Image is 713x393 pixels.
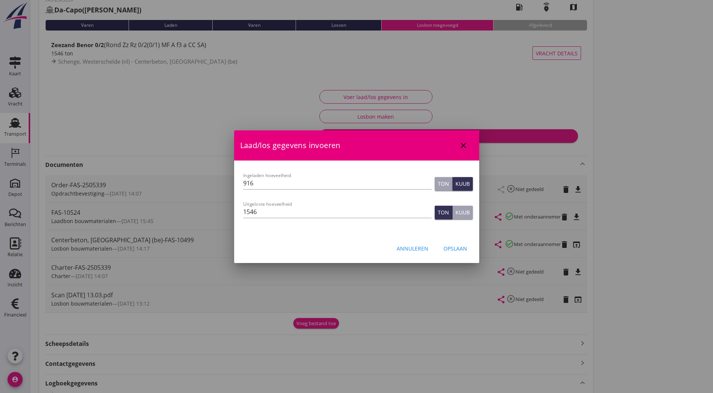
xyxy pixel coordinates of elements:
div: Laad/los gegevens invoeren [234,130,479,161]
div: Kuub [455,208,470,216]
button: Kuub [452,206,473,219]
input: Ingeladen hoeveelheid [243,177,432,189]
button: Ton [435,206,452,219]
i: close [459,141,468,150]
div: Ton [438,180,449,188]
div: Opslaan [443,245,467,252]
input: Uitgeloste hoeveelheid [243,206,432,218]
div: Ton [438,208,449,216]
div: Kuub [455,180,470,188]
div: Annuleren [397,245,428,252]
button: Annuleren [391,242,434,255]
button: Opslaan [437,242,473,255]
button: Kuub [452,177,473,191]
button: Ton [435,177,452,191]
